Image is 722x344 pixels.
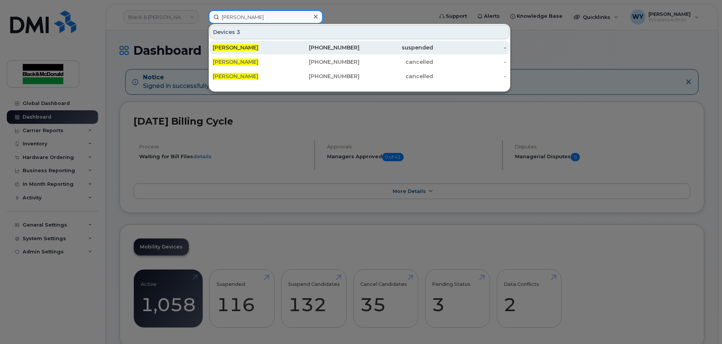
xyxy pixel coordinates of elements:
[213,44,258,51] span: [PERSON_NAME]
[286,58,360,66] div: [PHONE_NUMBER]
[359,58,433,66] div: cancelled
[210,69,509,83] a: [PERSON_NAME][PHONE_NUMBER]cancelled-
[213,59,258,65] span: [PERSON_NAME]
[210,55,509,69] a: [PERSON_NAME][PHONE_NUMBER]cancelled-
[433,44,507,51] div: -
[359,44,433,51] div: suspended
[433,58,507,66] div: -
[286,44,360,51] div: [PHONE_NUMBER]
[286,73,360,80] div: [PHONE_NUMBER]
[433,73,507,80] div: -
[210,25,509,39] div: Devices
[359,73,433,80] div: cancelled
[210,41,509,54] a: [PERSON_NAME][PHONE_NUMBER]suspended-
[237,28,240,36] span: 3
[213,73,258,80] span: [PERSON_NAME]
